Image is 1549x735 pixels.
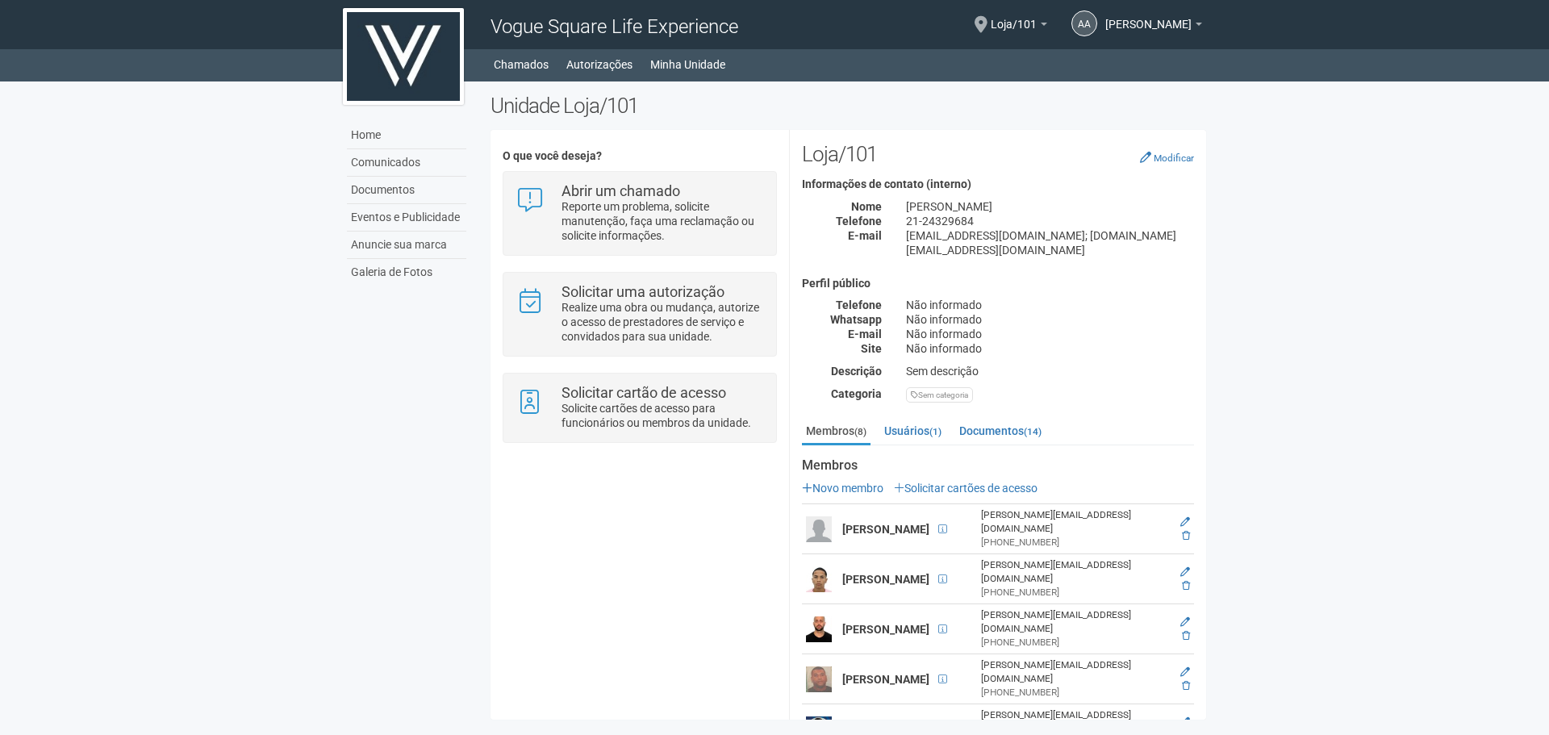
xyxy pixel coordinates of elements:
a: Abrir um chamado Reporte um problema, solicite manutenção, faça uma reclamação ou solicite inform... [516,184,763,243]
strong: Abrir um chamado [562,182,680,199]
div: Não informado [894,298,1206,312]
div: [EMAIL_ADDRESS][DOMAIN_NAME]; [DOMAIN_NAME][EMAIL_ADDRESS][DOMAIN_NAME] [894,228,1206,257]
img: user.png [806,516,832,542]
a: Solicitar cartões de acesso [894,482,1038,495]
a: Excluir membro [1182,580,1190,591]
img: logo.jpg [343,8,464,105]
div: [PERSON_NAME][EMAIL_ADDRESS][DOMAIN_NAME] [981,608,1165,636]
a: Galeria de Fotos [347,259,466,286]
div: [PERSON_NAME][EMAIL_ADDRESS][DOMAIN_NAME] [981,658,1165,686]
strong: Descrição [831,365,882,378]
a: Autorizações [566,53,633,76]
a: Editar membro [1180,516,1190,528]
strong: Telefone [836,299,882,311]
a: Minha Unidade [650,53,725,76]
a: Solicitar uma autorização Realize uma obra ou mudança, autorize o acesso de prestadores de serviç... [516,285,763,344]
a: Solicitar cartão de acesso Solicite cartões de acesso para funcionários ou membros da unidade. [516,386,763,430]
strong: [PERSON_NAME] [842,673,929,686]
a: Editar membro [1180,616,1190,628]
strong: [PERSON_NAME] [842,523,929,536]
a: Comunicados [347,149,466,177]
div: [PERSON_NAME][EMAIL_ADDRESS][DOMAIN_NAME] [981,508,1165,536]
div: [PERSON_NAME] [894,199,1206,214]
div: [PERSON_NAME][EMAIL_ADDRESS][DOMAIN_NAME] [981,558,1165,586]
span: Loja/101 [991,2,1037,31]
strong: Membros [802,458,1194,473]
h4: Informações de contato (interno) [802,178,1194,190]
strong: Nome [851,200,882,213]
img: user.png [806,566,832,592]
strong: Site [861,342,882,355]
small: Modificar [1154,152,1194,164]
a: Membros(8) [802,419,871,445]
small: (14) [1024,426,1042,437]
div: Não informado [894,327,1206,341]
img: user.png [806,616,832,642]
p: Realize uma obra ou mudança, autorize o acesso de prestadores de serviço e convidados para sua un... [562,300,764,344]
h4: Perfil público [802,278,1194,290]
h4: O que você deseja? [503,150,776,162]
a: Editar membro [1180,716,1190,728]
a: Usuários(1) [880,419,946,443]
a: Editar membro [1180,566,1190,578]
strong: Categoria [831,387,882,400]
img: user.png [806,666,832,692]
strong: Solicitar cartão de acesso [562,384,726,401]
span: Vogue Square Life Experience [491,15,738,38]
a: Editar membro [1180,666,1190,678]
p: Reporte um problema, solicite manutenção, faça uma reclamação ou solicite informações. [562,199,764,243]
div: Não informado [894,341,1206,356]
a: Excluir membro [1182,530,1190,541]
a: Documentos(14) [955,419,1046,443]
p: Solicite cartões de acesso para funcionários ou membros da unidade. [562,401,764,430]
a: Excluir membro [1182,680,1190,691]
a: Home [347,122,466,149]
span: Antonio Adolpho Souza [1105,2,1192,31]
strong: Solicitar uma autorização [562,283,724,300]
small: (1) [929,426,942,437]
strong: [PERSON_NAME] [842,623,929,636]
a: Chamados [494,53,549,76]
div: [PHONE_NUMBER] [981,536,1165,549]
div: [PHONE_NUMBER] [981,686,1165,700]
a: Loja/101 [991,20,1047,33]
h2: Unidade Loja/101 [491,94,1206,118]
strong: [PERSON_NAME] [842,573,929,586]
a: AA [1071,10,1097,36]
small: (8) [854,426,866,437]
strong: Telefone [836,215,882,228]
a: Anuncie sua marca [347,232,466,259]
a: Novo membro [802,482,883,495]
a: Eventos e Publicidade [347,204,466,232]
strong: E-mail [848,229,882,242]
div: 21-24329684 [894,214,1206,228]
div: Não informado [894,312,1206,327]
a: Modificar [1140,151,1194,164]
a: [PERSON_NAME] [1105,20,1202,33]
div: Sem categoria [906,387,973,403]
strong: E-mail [848,328,882,340]
div: [PHONE_NUMBER] [981,636,1165,649]
a: Documentos [347,177,466,204]
strong: Whatsapp [830,313,882,326]
h2: Loja/101 [802,142,1194,166]
div: Sem descrição [894,364,1206,378]
a: Excluir membro [1182,630,1190,641]
div: [PHONE_NUMBER] [981,586,1165,599]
